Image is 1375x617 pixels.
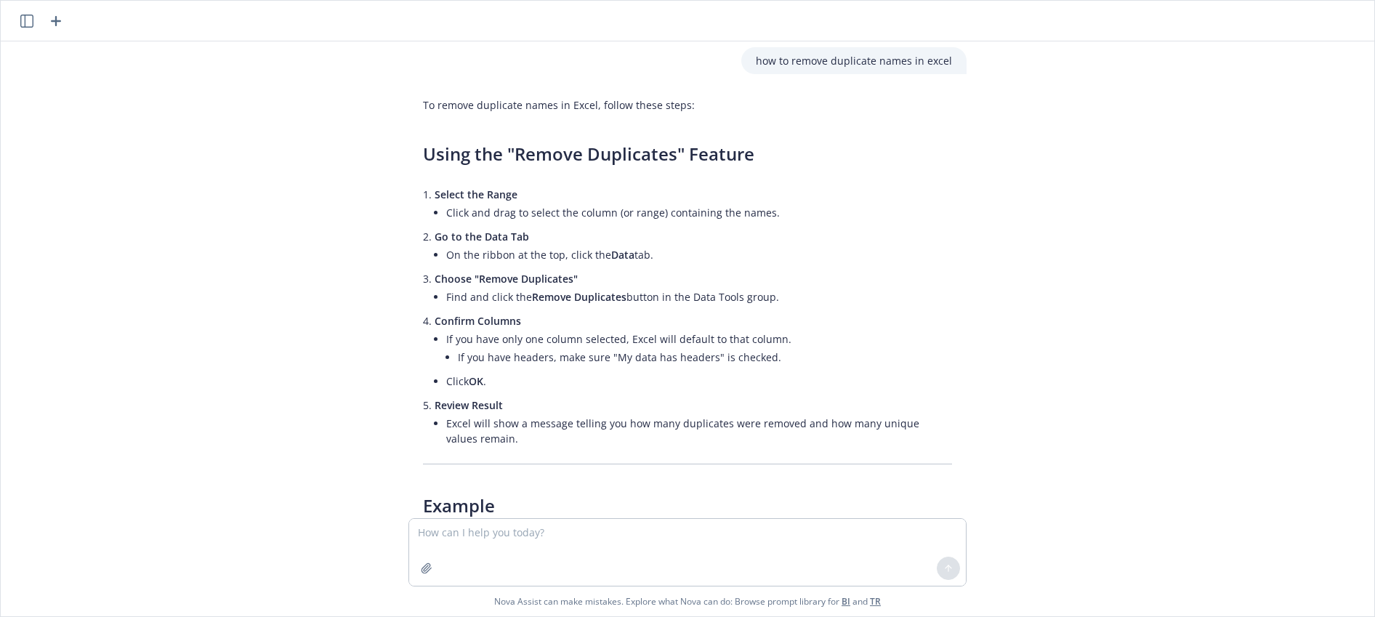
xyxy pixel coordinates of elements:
[842,595,850,608] a: BI
[435,230,529,243] span: Go to the Data Tab
[756,53,952,68] p: how to remove duplicate names in excel
[446,244,952,265] li: On the ribbon at the top, click the tab.
[446,328,952,371] li: If you have only one column selected, Excel will default to that column.
[435,398,503,412] span: Review Result
[532,290,626,304] span: Remove Duplicates
[458,347,952,368] li: If you have headers, make sure "My data has headers" is checked.
[435,314,521,328] span: Confirm Columns
[469,374,483,388] span: OK
[423,493,952,518] h3: Example
[423,142,952,166] h3: Using the "Remove Duplicates" Feature
[446,202,952,223] li: Click and drag to select the column (or range) containing the names.
[435,187,517,201] span: Select the Range
[7,586,1368,616] span: Nova Assist can make mistakes. Explore what Nova can do: Browse prompt library for and
[446,286,952,307] li: Find and click the button in the Data Tools group.
[611,248,634,262] span: Data
[870,595,881,608] a: TR
[446,371,952,392] li: Click .
[435,272,578,286] span: Choose "Remove Duplicates"
[423,97,952,113] p: To remove duplicate names in Excel, follow these steps:
[446,413,952,449] li: Excel will show a message telling you how many duplicates were removed and how many unique values...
